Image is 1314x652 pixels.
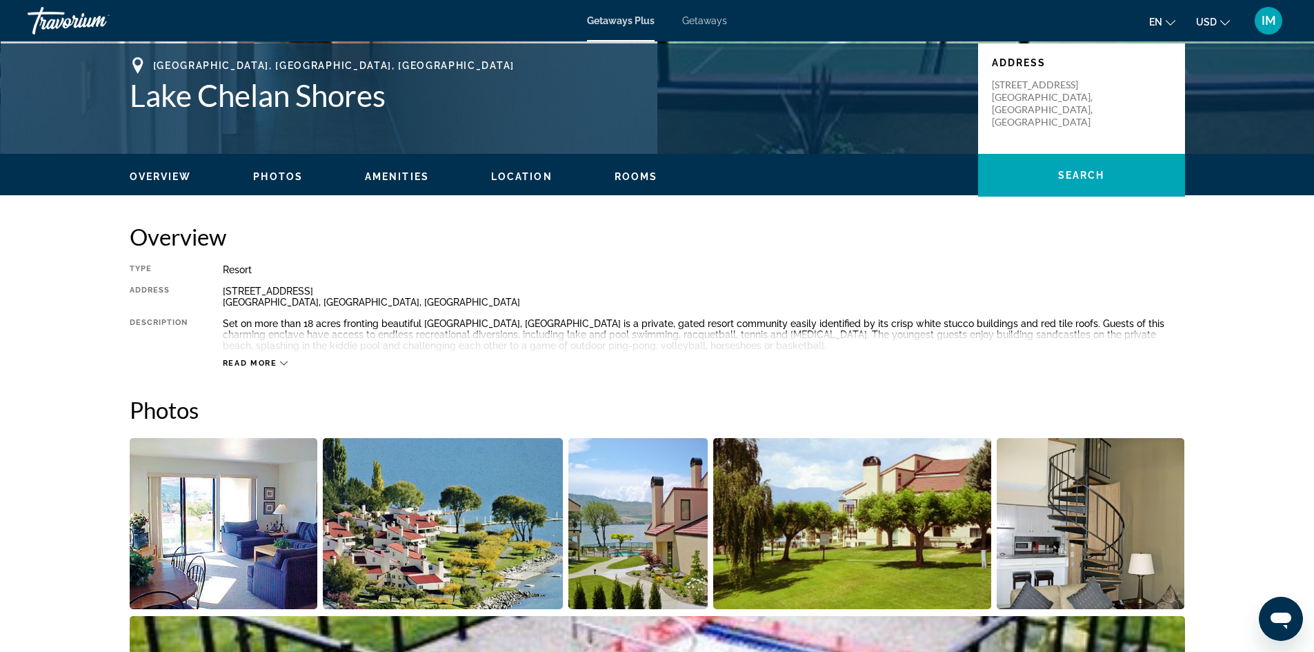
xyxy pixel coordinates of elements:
[992,57,1171,68] p: Address
[491,171,553,182] span: Location
[1259,597,1303,641] iframe: Button to launch messaging window
[130,318,188,351] div: Description
[253,171,303,182] span: Photos
[587,15,655,26] a: Getaways Plus
[223,358,288,368] button: Read more
[365,170,429,183] button: Amenities
[1149,12,1175,32] button: Change language
[1251,6,1286,35] button: User Menu
[253,170,303,183] button: Photos
[130,170,192,183] button: Overview
[130,77,964,113] h1: Lake Chelan Shores
[223,318,1185,351] div: Set on more than 18 acres fronting beautiful [GEOGRAPHIC_DATA], [GEOGRAPHIC_DATA] is a private, g...
[28,3,166,39] a: Travorium
[682,15,727,26] a: Getaways
[997,437,1185,610] button: Open full-screen image slider
[992,79,1102,128] p: [STREET_ADDRESS] [GEOGRAPHIC_DATA], [GEOGRAPHIC_DATA], [GEOGRAPHIC_DATA]
[323,437,563,610] button: Open full-screen image slider
[1149,17,1162,28] span: en
[1196,17,1217,28] span: USD
[491,170,553,183] button: Location
[130,437,318,610] button: Open full-screen image slider
[223,264,1185,275] div: Resort
[615,171,658,182] span: Rooms
[1262,14,1276,28] span: IM
[130,171,192,182] span: Overview
[223,286,1185,308] div: [STREET_ADDRESS] [GEOGRAPHIC_DATA], [GEOGRAPHIC_DATA], [GEOGRAPHIC_DATA]
[130,396,1185,424] h2: Photos
[130,264,188,275] div: Type
[713,437,991,610] button: Open full-screen image slider
[978,154,1185,197] button: Search
[615,170,658,183] button: Rooms
[1196,12,1230,32] button: Change currency
[223,359,277,368] span: Read more
[365,171,429,182] span: Amenities
[153,60,515,71] span: [GEOGRAPHIC_DATA], [GEOGRAPHIC_DATA], [GEOGRAPHIC_DATA]
[568,437,708,610] button: Open full-screen image slider
[130,223,1185,250] h2: Overview
[130,286,188,308] div: Address
[1058,170,1105,181] span: Search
